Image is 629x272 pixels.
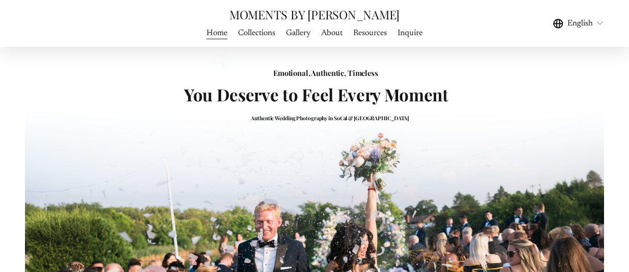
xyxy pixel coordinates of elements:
strong: You Deserve to Feel Every Moment [184,83,448,105]
strong: Authentic Wedding Photography in SoCal & [GEOGRAPHIC_DATA] [251,115,409,122]
a: Resources [353,26,387,40]
strong: Emotional, Authentic, Timeless [273,68,378,78]
span: English [567,17,593,30]
a: Collections [238,26,275,40]
a: MOMENTS BY [PERSON_NAME] [229,7,400,22]
span: Gallery [286,27,310,39]
a: Inquire [398,26,423,40]
a: About [321,26,343,40]
div: language picker [553,16,604,30]
a: folder dropdown [286,26,310,40]
a: Home [206,26,227,40]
